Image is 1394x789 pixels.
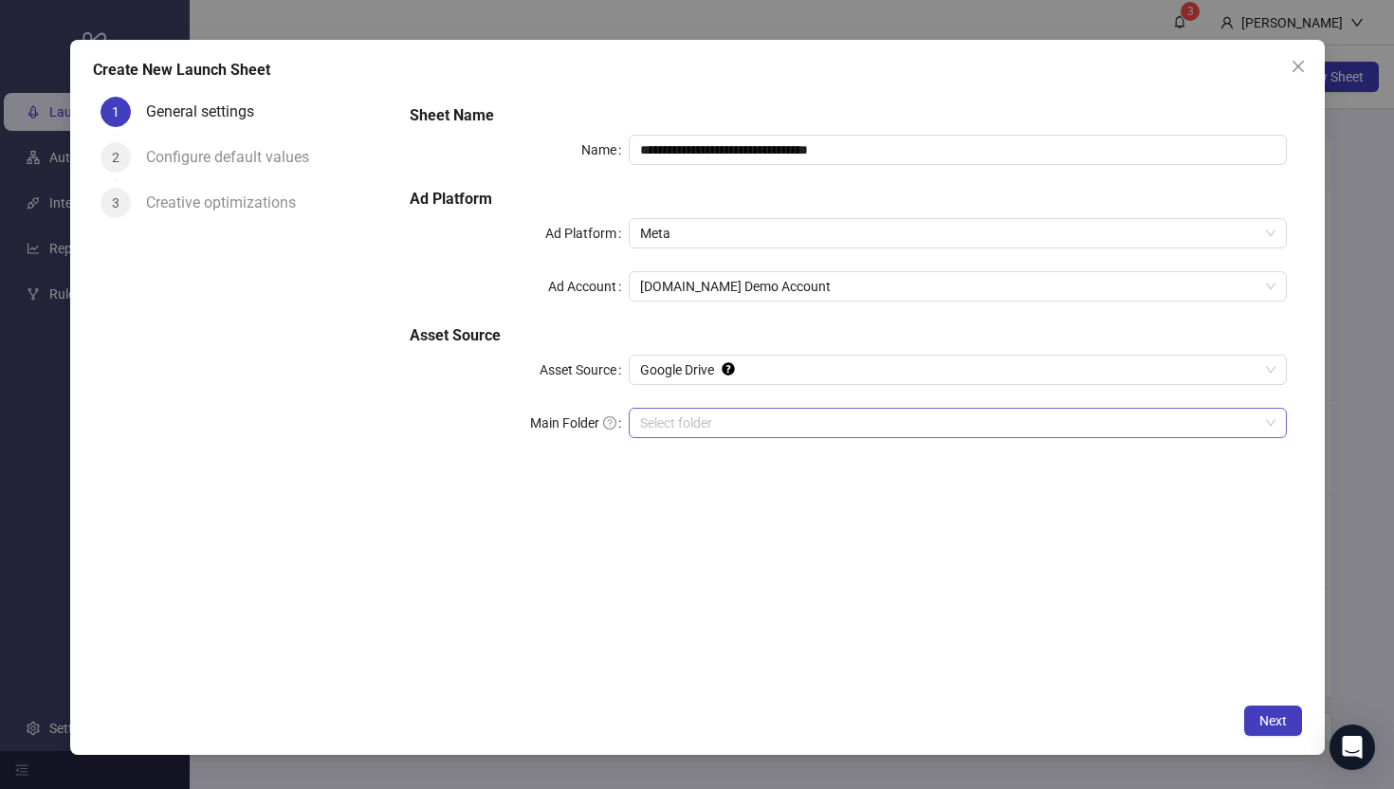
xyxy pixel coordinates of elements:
label: Ad Platform [545,218,629,248]
h5: Sheet Name [410,104,1286,127]
div: Tooltip anchor [720,360,737,377]
button: Next [1244,706,1302,736]
span: Kitchn.io Demo Account [640,272,1275,301]
div: Create New Launch Sheet [93,59,1302,82]
span: question-circle [603,416,616,430]
span: close-circle [1265,281,1276,292]
label: Ad Account [548,271,629,302]
input: Name [629,135,1286,165]
h5: Asset Source [410,324,1286,347]
label: Name [581,135,629,165]
span: 1 [112,104,119,119]
div: General settings [146,97,269,127]
label: Main Folder [530,408,629,438]
span: Google Drive [640,356,1275,384]
span: Meta [640,219,1275,248]
span: 2 [112,150,119,165]
span: close [1291,59,1306,74]
span: Next [1259,713,1287,728]
h5: Ad Platform [410,188,1286,211]
span: 3 [112,195,119,211]
div: Open Intercom Messenger [1330,725,1375,770]
div: Creative optimizations [146,188,311,218]
label: Asset Source [540,355,629,385]
button: Close [1283,51,1313,82]
div: Configure default values [146,142,324,173]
